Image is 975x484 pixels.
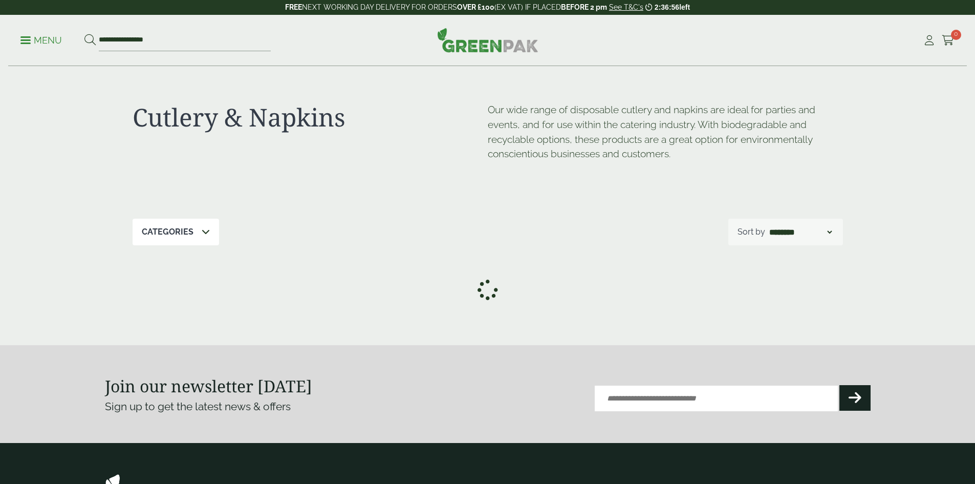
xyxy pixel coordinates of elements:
[20,34,62,47] p: Menu
[942,33,955,48] a: 0
[488,102,843,161] p: Our wide range of disposable cutlery and napkins are ideal for parties and events, and for use wi...
[457,3,494,11] strong: OVER £100
[951,30,961,40] span: 0
[767,226,834,238] select: Shop order
[655,3,679,11] span: 2:36:56
[105,398,449,415] p: Sign up to get the latest news & offers
[561,3,607,11] strong: BEFORE 2 pm
[738,226,765,238] p: Sort by
[923,35,936,46] i: My Account
[942,35,955,46] i: Cart
[20,34,62,45] a: Menu
[609,3,643,11] a: See T&C's
[285,3,302,11] strong: FREE
[133,102,488,132] h1: Cutlery & Napkins
[437,28,538,52] img: GreenPak Supplies
[679,3,690,11] span: left
[105,375,312,397] strong: Join our newsletter [DATE]
[142,226,193,238] p: Categories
